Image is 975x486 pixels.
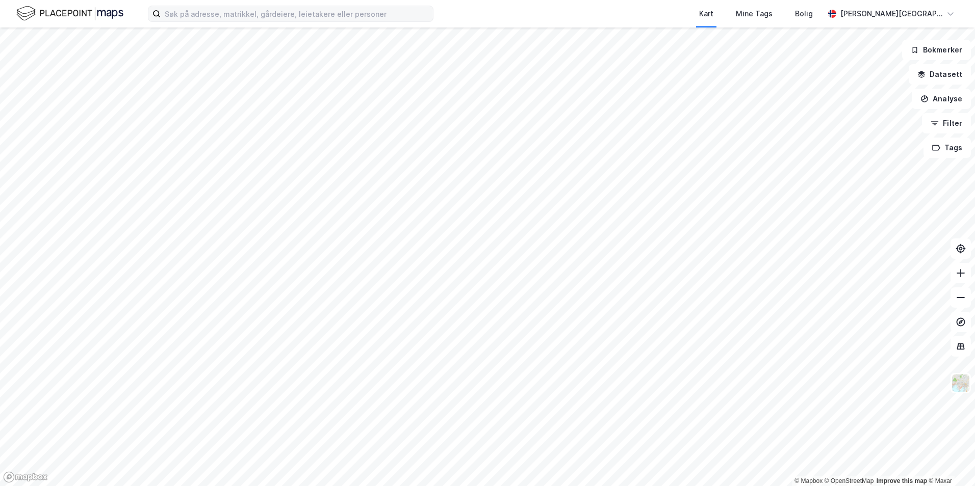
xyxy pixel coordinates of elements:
[161,6,433,21] input: Søk på adresse, matrikkel, gårdeiere, leietakere eller personer
[795,8,813,20] div: Bolig
[840,8,942,20] div: [PERSON_NAME][GEOGRAPHIC_DATA]
[699,8,713,20] div: Kart
[924,437,975,486] iframe: Chat Widget
[16,5,123,22] img: logo.f888ab2527a4732fd821a326f86c7f29.svg
[736,8,773,20] div: Mine Tags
